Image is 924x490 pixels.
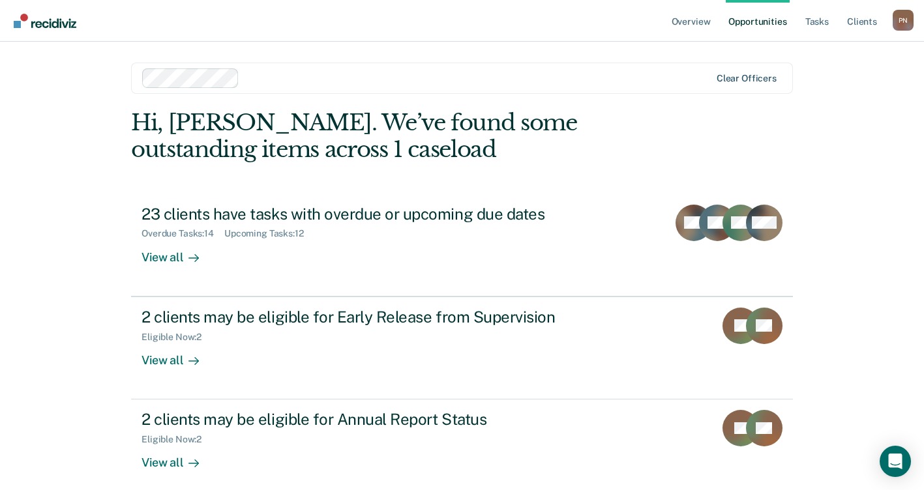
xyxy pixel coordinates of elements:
div: 2 clients may be eligible for Early Release from Supervision [142,308,599,326]
div: Hi, [PERSON_NAME]. We’ve found some outstanding items across 1 caseload [131,109,661,163]
div: P N [893,10,914,31]
div: View all [142,445,215,470]
img: Recidiviz [14,14,76,28]
div: Eligible Now : 2 [142,332,212,343]
div: Overdue Tasks : 14 [142,228,224,239]
div: Upcoming Tasks : 12 [224,228,314,239]
a: 2 clients may be eligible for Early Release from SupervisionEligible Now:2View all [131,296,793,399]
div: 23 clients have tasks with overdue or upcoming due dates [142,205,599,223]
div: View all [142,239,215,265]
div: Open Intercom Messenger [880,446,911,477]
div: Eligible Now : 2 [142,434,212,445]
button: Profile dropdown button [893,10,914,31]
a: 23 clients have tasks with overdue or upcoming due datesOverdue Tasks:14Upcoming Tasks:12View all [131,194,793,296]
div: Clear officers [717,73,777,84]
div: View all [142,342,215,367]
div: 2 clients may be eligible for Annual Report Status [142,410,599,429]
